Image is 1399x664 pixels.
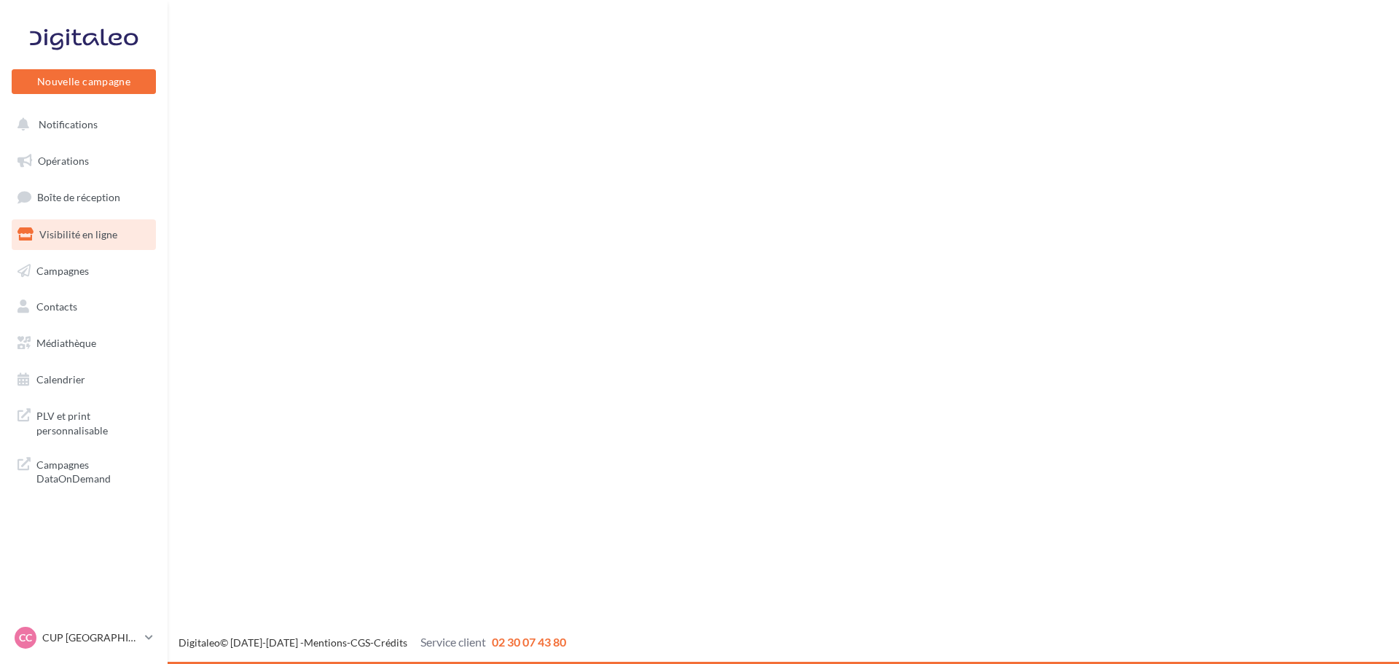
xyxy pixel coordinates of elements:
a: Crédits [374,636,407,649]
a: Visibilité en ligne [9,219,159,250]
span: Opérations [38,155,89,167]
span: CC [19,630,32,645]
span: Service client [420,635,486,649]
span: Campagnes DataOnDemand [36,455,150,486]
span: Calendrier [36,373,85,386]
span: © [DATE]-[DATE] - - - [179,636,566,649]
a: Médiathèque [9,328,159,359]
a: Mentions [304,636,347,649]
a: Calendrier [9,364,159,395]
span: PLV et print personnalisable [36,406,150,437]
span: Campagnes [36,264,89,276]
span: Notifications [39,118,98,130]
span: Visibilité en ligne [39,228,117,241]
p: CUP [GEOGRAPHIC_DATA] [42,630,139,645]
a: CGS [350,636,370,649]
a: Contacts [9,292,159,322]
a: CC CUP [GEOGRAPHIC_DATA] [12,624,156,652]
a: Opérations [9,146,159,176]
button: Notifications [9,109,153,140]
span: 02 30 07 43 80 [492,635,566,649]
a: Campagnes [9,256,159,286]
button: Nouvelle campagne [12,69,156,94]
span: Médiathèque [36,337,96,349]
span: Contacts [36,300,77,313]
a: Boîte de réception [9,181,159,213]
a: Digitaleo [179,636,220,649]
span: Boîte de réception [37,191,120,203]
a: PLV et print personnalisable [9,400,159,443]
a: Campagnes DataOnDemand [9,449,159,492]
